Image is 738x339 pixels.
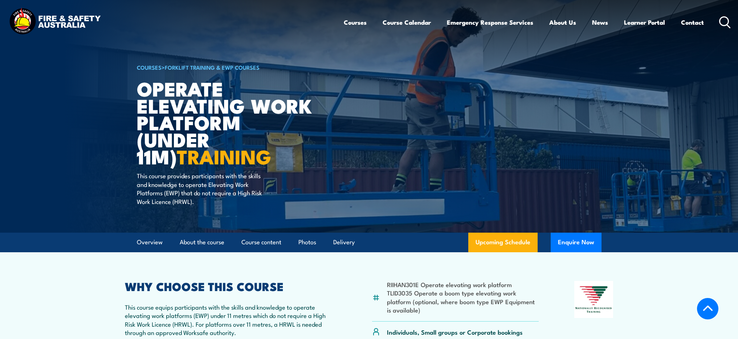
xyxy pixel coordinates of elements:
a: Overview [137,233,163,252]
h1: Operate Elevating Work Platform (under 11m) [137,80,316,165]
button: Enquire Now [551,233,602,252]
a: COURSES [137,63,162,71]
a: Forklift Training & EWP Courses [165,63,260,71]
strong: TRAINING [177,141,271,171]
a: Course content [241,233,281,252]
img: Nationally Recognised Training logo. [574,281,613,318]
p: Individuals, Small groups or Corporate bookings [387,328,523,336]
a: Upcoming Schedule [468,233,538,252]
a: Learner Portal [624,13,665,32]
a: Emergency Response Services [447,13,533,32]
a: Contact [681,13,704,32]
h2: WHY CHOOSE THIS COURSE [125,281,337,291]
p: This course equips participants with the skills and knowledge to operate elevating work platforms... [125,303,337,337]
a: Course Calendar [383,13,431,32]
li: TLID3035 Operate a boom type elevating work platform (optional, where boom type EWP Equipment is ... [387,289,539,314]
a: News [592,13,608,32]
h6: > [137,63,316,72]
a: Courses [344,13,367,32]
a: About Us [549,13,576,32]
a: Delivery [333,233,355,252]
li: RIIHAN301E Operate elevating work platform [387,280,539,289]
a: About the course [180,233,224,252]
p: This course provides participants with the skills and knowledge to operate Elevating Work Platfor... [137,171,269,205]
a: Photos [298,233,316,252]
